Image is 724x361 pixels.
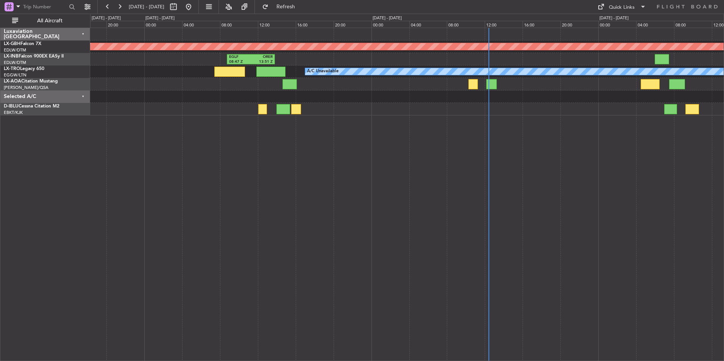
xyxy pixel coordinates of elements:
div: [DATE] - [DATE] [373,15,402,22]
div: 00:00 [598,21,636,28]
span: Refresh [270,4,302,9]
button: Refresh [259,1,304,13]
div: 16:00 [296,21,334,28]
div: 04:00 [182,21,220,28]
div: 12:00 [258,21,296,28]
div: 12:00 [485,21,523,28]
div: 16:00 [523,21,560,28]
a: EDLW/DTM [4,47,26,53]
div: 13:51 Z [251,59,273,65]
div: 08:47 Z [229,59,251,65]
div: 20:00 [334,21,371,28]
div: [DATE] - [DATE] [92,15,121,22]
a: EBKT/KJK [4,110,23,115]
div: A/C Unavailable [307,66,339,77]
span: LX-AOA [4,79,21,84]
a: LX-TROLegacy 650 [4,67,44,71]
span: LX-TRO [4,67,20,71]
div: 04:00 [636,21,674,28]
span: LX-GBH [4,42,20,46]
div: 04:00 [409,21,447,28]
button: Quick Links [594,1,650,13]
div: EGLF [229,54,251,60]
div: 08:00 [447,21,485,28]
div: 08:00 [220,21,258,28]
div: Quick Links [609,4,635,11]
a: LX-GBHFalcon 7X [4,42,41,46]
div: [DATE] - [DATE] [145,15,175,22]
a: [PERSON_NAME]/QSA [4,85,48,90]
span: D-IBLU [4,104,19,109]
a: EGGW/LTN [4,72,27,78]
span: [DATE] - [DATE] [129,3,164,10]
span: All Aircraft [20,18,80,23]
div: 00:00 [371,21,409,28]
div: 08:00 [674,21,712,28]
input: Trip Number [23,1,67,12]
span: LX-INB [4,54,19,59]
a: LX-AOACitation Mustang [4,79,58,84]
button: All Aircraft [8,15,82,27]
div: 00:00 [144,21,182,28]
a: LX-INBFalcon 900EX EASy II [4,54,64,59]
div: 20:00 [106,21,144,28]
div: ORER [251,54,273,60]
a: D-IBLUCessna Citation M2 [4,104,59,109]
div: 20:00 [560,21,598,28]
div: [DATE] - [DATE] [599,15,629,22]
a: EDLW/DTM [4,60,26,65]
